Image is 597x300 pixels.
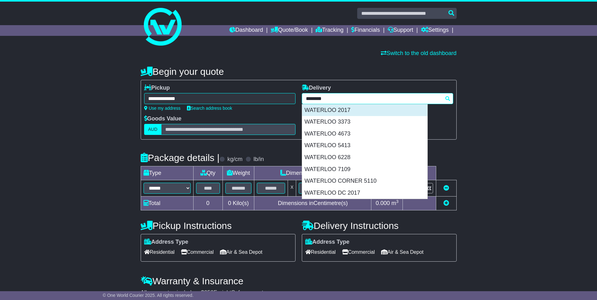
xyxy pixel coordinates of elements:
span: 0 [228,200,231,206]
td: Weight [222,166,254,180]
div: WATERLOO 3373 [302,116,427,128]
h4: Package details | [141,153,220,163]
typeahead: Please provide city [302,93,453,104]
a: Search address book [187,106,232,111]
td: x [288,180,296,197]
a: Financials [351,25,380,36]
span: Air & Sea Depot [220,247,262,257]
td: Kilo(s) [222,197,254,210]
div: WATERLOO 2017 [302,104,427,116]
span: 250 [204,289,214,296]
h4: Begin your quote [141,66,457,77]
div: All our quotes include a $ FreightSafe warranty. [141,289,457,296]
a: Quote/Book [271,25,308,36]
span: Air & Sea Depot [381,247,424,257]
span: Commercial [342,247,375,257]
div: WATERLOO 7109 [302,164,427,175]
td: 0 [193,197,222,210]
a: Switch to the old dashboard [381,50,456,56]
div: WATERLOO 4673 [302,128,427,140]
a: Tracking [316,25,343,36]
h4: Warranty & Insurance [141,276,457,286]
a: Dashboard [229,25,263,36]
span: Residential [144,247,175,257]
span: 0.000 [376,200,390,206]
div: WATERLOO CORNER 5110 [302,175,427,187]
span: © One World Courier 2025. All rights reserved. [103,293,194,298]
div: WATERLOO 5413 [302,140,427,152]
h4: Pickup Instructions [141,220,296,231]
td: Type [141,166,193,180]
div: WATERLOO 6228 [302,152,427,164]
span: Commercial [181,247,214,257]
div: WATERLOO DC 2017 [302,187,427,199]
a: Remove this item [443,185,449,191]
label: AUD [144,124,162,135]
td: Dimensions (L x W x H) [254,166,371,180]
td: Dimensions in Centimetre(s) [254,197,371,210]
span: m [391,200,399,206]
label: Address Type [305,239,350,246]
a: Settings [421,25,449,36]
label: lb/in [253,156,264,163]
h4: Delivery Instructions [302,220,457,231]
a: Use my address [144,106,181,111]
label: kg/cm [227,156,242,163]
a: Add new item [443,200,449,206]
label: Address Type [144,239,189,246]
label: Goods Value [144,115,182,122]
label: Delivery [302,85,331,92]
span: Residential [305,247,336,257]
td: Total [141,197,193,210]
sup: 3 [396,199,399,204]
label: Pickup [144,85,170,92]
td: Qty [193,166,222,180]
a: Support [388,25,413,36]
